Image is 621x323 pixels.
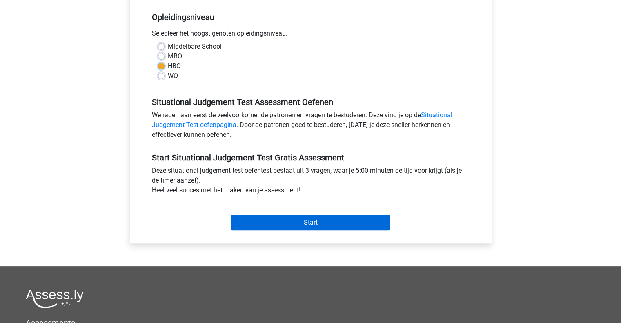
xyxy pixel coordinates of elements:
label: WO [168,71,178,81]
img: Assessly logo [26,289,84,308]
div: We raden aan eerst de veelvoorkomende patronen en vragen te bestuderen. Deze vind je op de . Door... [146,110,476,143]
h5: Opleidingsniveau [152,9,470,25]
div: Deze situational judgement test oefentest bestaat uit 3 vragen, waar je 5:00 minuten de tijd voor... [146,166,476,198]
label: MBO [168,51,182,61]
label: Middelbare School [168,42,222,51]
label: HBO [168,61,181,71]
h5: Start Situational Judgement Test Gratis Assessment [152,153,470,163]
h5: Situational Judgement Test Assessment Oefenen [152,97,470,107]
div: Selecteer het hoogst genoten opleidingsniveau. [146,29,476,42]
input: Start [231,215,390,230]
